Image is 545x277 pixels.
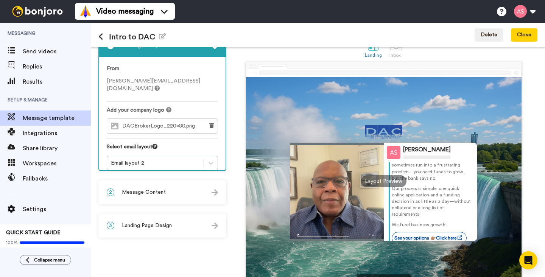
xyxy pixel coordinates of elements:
[79,5,92,17] img: vm-color.svg
[107,222,114,229] span: 3
[392,185,473,218] p: Our process is simple: one quick online application and a funding decision in as little as a day—...
[511,28,537,42] button: Close
[98,33,166,41] h1: Intro to DAC
[23,159,91,168] span: Workspaces
[361,36,386,62] a: Landing
[392,156,473,182] p: I know that business owners sometimes run into a frustrating problem—you need funds to grow, but ...
[6,240,18,246] span: 100%
[389,53,403,58] div: Inbox
[34,257,65,263] span: Collapse menu
[107,106,164,114] span: Add your company logo
[403,146,451,153] div: [PERSON_NAME]
[122,222,172,229] span: Landing Page Design
[23,174,91,183] span: Fallbacks
[386,36,406,62] a: Inbox
[9,6,66,17] img: bj-logo-header-white.svg
[6,230,61,235] span: QUICK START GUIDE
[107,65,119,73] label: From
[122,123,199,129] span: DACBrokerLogo_220x80.png
[107,188,114,196] span: 2
[23,205,91,214] span: Settings
[23,77,91,86] span: Results
[23,47,91,56] span: Send videos
[20,255,71,265] button: Collapse menu
[23,62,91,71] span: Replies
[111,159,200,167] div: Email layout 2
[98,180,226,204] div: 2Message Content
[23,144,91,153] span: Share library
[290,230,384,241] img: player-controls-full.svg
[107,78,200,91] span: [PERSON_NAME][EMAIL_ADDRESS][DOMAIN_NAME]
[98,213,226,238] div: 3Landing Page Design
[392,222,473,228] p: We fund business growth!
[387,146,400,159] img: Profile Image
[475,28,503,42] button: Delete
[212,189,218,196] img: arrow.svg
[212,223,218,229] img: arrow.svg
[23,129,91,138] span: Integrations
[361,175,406,187] div: Layout Preview
[23,114,91,123] span: Message template
[365,53,382,58] div: Landing
[519,251,537,269] div: Open Intercom Messenger
[365,125,402,139] img: 84c85c1d-9d11-4228-bcd8-3cd254690dff
[107,143,218,156] div: Select email layout
[96,6,154,17] span: Video messaging
[392,232,467,244] a: See your options 👉🏽Click here
[122,188,166,196] span: Message Content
